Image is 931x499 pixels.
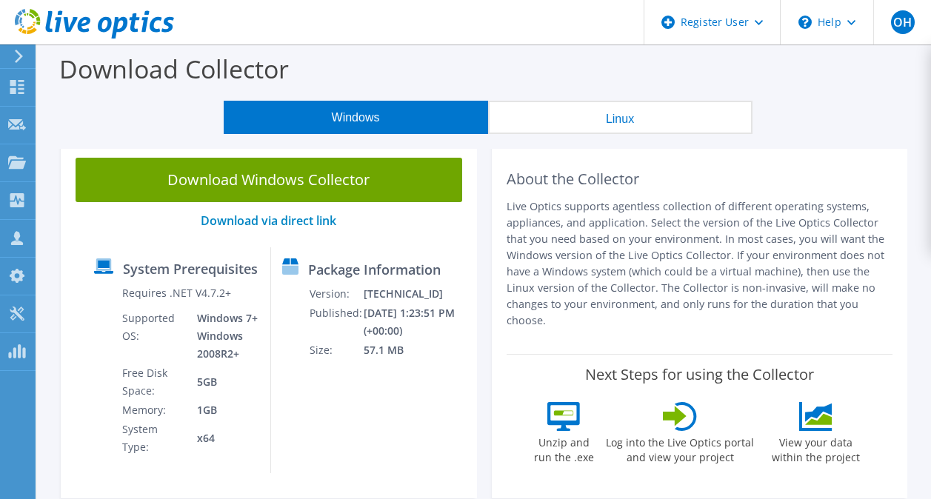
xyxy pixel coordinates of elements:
[762,431,869,465] label: View your data within the project
[59,52,289,86] label: Download Collector
[121,309,185,364] td: Supported OS:
[122,286,231,301] label: Requires .NET V4.7.2+
[309,284,363,304] td: Version:
[309,304,363,341] td: Published:
[605,431,755,465] label: Log into the Live Optics portal and view your project
[121,420,185,457] td: System Type:
[507,170,893,188] h2: About the Collector
[123,261,258,276] label: System Prerequisites
[507,198,893,329] p: Live Optics supports agentless collection of different operating systems, appliances, and applica...
[363,341,470,360] td: 57.1 MB
[530,431,598,465] label: Unzip and run the .exe
[585,366,814,384] label: Next Steps for using the Collector
[363,284,470,304] td: [TECHNICAL_ID]
[309,341,363,360] td: Size:
[76,158,462,202] a: Download Windows Collector
[224,101,488,134] button: Windows
[186,309,259,364] td: Windows 7+ Windows 2008R2+
[488,101,753,134] button: Linux
[308,262,441,277] label: Package Information
[186,401,259,420] td: 1GB
[121,364,185,401] td: Free Disk Space:
[121,401,185,420] td: Memory:
[891,10,915,34] span: OH
[186,420,259,457] td: x64
[798,16,812,29] svg: \n
[201,212,336,229] a: Download via direct link
[363,304,470,341] td: [DATE] 1:23:51 PM (+00:00)
[186,364,259,401] td: 5GB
